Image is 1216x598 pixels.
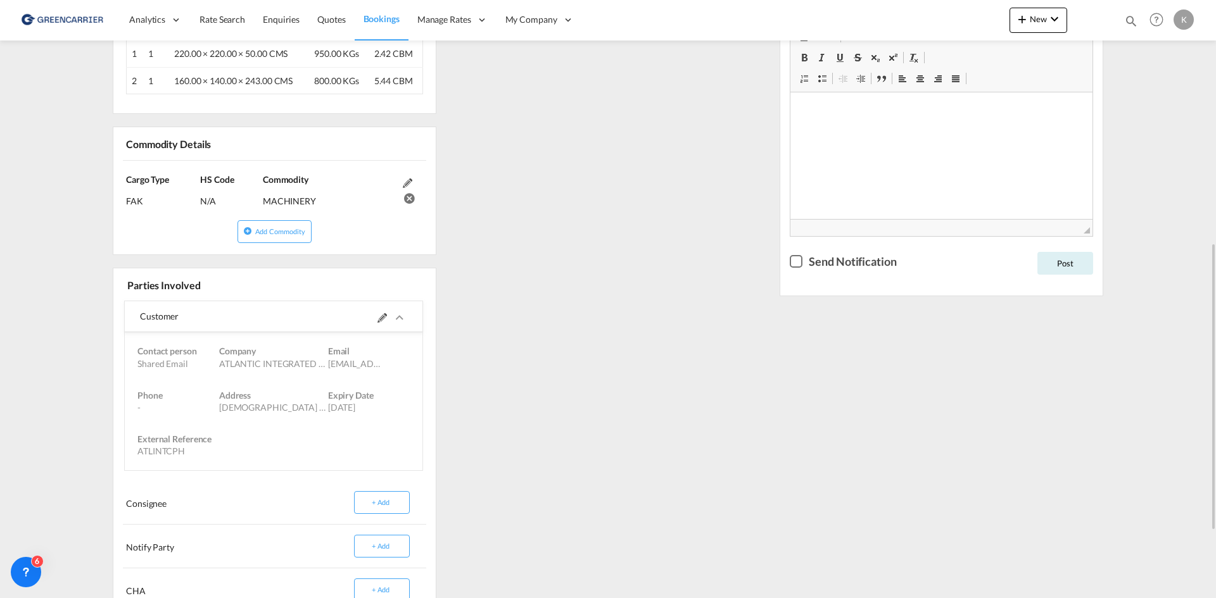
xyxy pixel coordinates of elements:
a: Italic (Ctrl+I) [813,49,831,66]
div: - [137,401,219,414]
span: HS Code [200,174,234,185]
a: Insert/Remove Numbered List [795,70,813,87]
div: Parties Involved [124,273,272,296]
span: Company [219,346,256,356]
a: Bold (Ctrl+B) [795,49,813,66]
button: + Add [354,535,410,558]
span: Manage Rates [417,13,471,26]
a: Decrease Indent [834,70,852,87]
span: 950.00 KGs [314,48,359,59]
div: Consignee [123,492,272,513]
div: CHRISTIANS BRYGGE 28, INDRE BY [219,401,328,414]
span: 800.00 KGs [314,75,359,86]
div: ATLINTCPH [137,445,246,458]
a: Remove Format [905,49,923,66]
div: Customer [140,301,274,332]
img: b0b18ec08afe11efb1d4932555f5f09d.png [19,6,104,34]
span: Expiry Date [328,390,374,401]
div: FAK [126,185,200,208]
a: Strikethrough [849,49,866,66]
span: Email [328,346,350,356]
md-checkbox: Checkbox No Ink [790,252,896,270]
td: 1 [143,67,169,94]
div: 18/10/2025 [328,401,383,414]
a: Increase Indent [852,70,870,87]
md-icon: icon-magnify [1124,14,1138,28]
span: Bookings [364,13,400,24]
a: Justify [947,70,965,87]
span: Phone [137,390,163,401]
div: Help [1146,9,1174,32]
div: ATLANTIC INTEGRATED FREIGHT APS [219,358,328,370]
div: N/A [200,185,260,208]
button: + Add [354,491,410,514]
md-icon: icon-plus-circle [243,227,252,235]
div: Notify Party [123,536,272,557]
span: 160.00 × 140.00 × 243.00 CMS [174,75,293,86]
span: Analytics [129,13,165,26]
td: 1 [127,40,144,68]
div: MACHINERY [263,185,396,208]
td: 1 [143,40,169,68]
button: Post [1037,252,1093,275]
a: Align Left [894,70,911,87]
iframe: Editor, editor6 [790,92,1092,219]
md-icon: icons/ic_keyboard_arrow_right_black_24px.svg [392,310,407,325]
span: Enquiries [263,14,300,25]
a: Subscript [866,49,884,66]
span: 2.42 CBM [374,48,413,59]
span: Cargo Type [126,174,169,185]
a: Align Right [929,70,947,87]
a: Insert/Remove Bulleted List [813,70,831,87]
button: icon-plus 400-fgNewicon-chevron-down [1010,8,1067,33]
a: Block Quote [873,70,890,87]
button: icon-plus-circleAdd Commodity [237,220,311,243]
a: Center [911,70,929,87]
div: Send Notification [809,254,896,270]
md-icon: icon-cancel [403,190,412,200]
td: 2 [127,67,144,94]
div: K [1174,9,1194,30]
span: Resize [1084,227,1090,234]
a: Superscript [884,49,902,66]
span: My Company [505,13,557,26]
span: Add Commodity [255,227,305,235]
div: ocean.nordic@atlanticif.com [328,358,383,370]
a: Underline (Ctrl+U) [831,49,849,66]
span: Rate Search [199,14,245,25]
span: 220.00 × 220.00 × 50.00 CMS [174,48,288,59]
span: Contact person [137,346,197,356]
div: Shared Email [137,358,219,370]
span: External Reference [137,433,212,444]
md-icon: icon-chevron-down [1047,11,1062,27]
md-icon: Edit [403,178,412,188]
div: icon-magnify [1124,14,1138,33]
span: Commodity [263,174,308,185]
span: 5.44 CBM [374,75,413,86]
span: Help [1146,9,1167,30]
span: New [1015,14,1062,24]
md-icon: icon-plus 400-fg [1015,11,1030,27]
div: Commodity Details [123,132,272,154]
span: Address [219,390,251,401]
span: Quotes [317,14,345,25]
